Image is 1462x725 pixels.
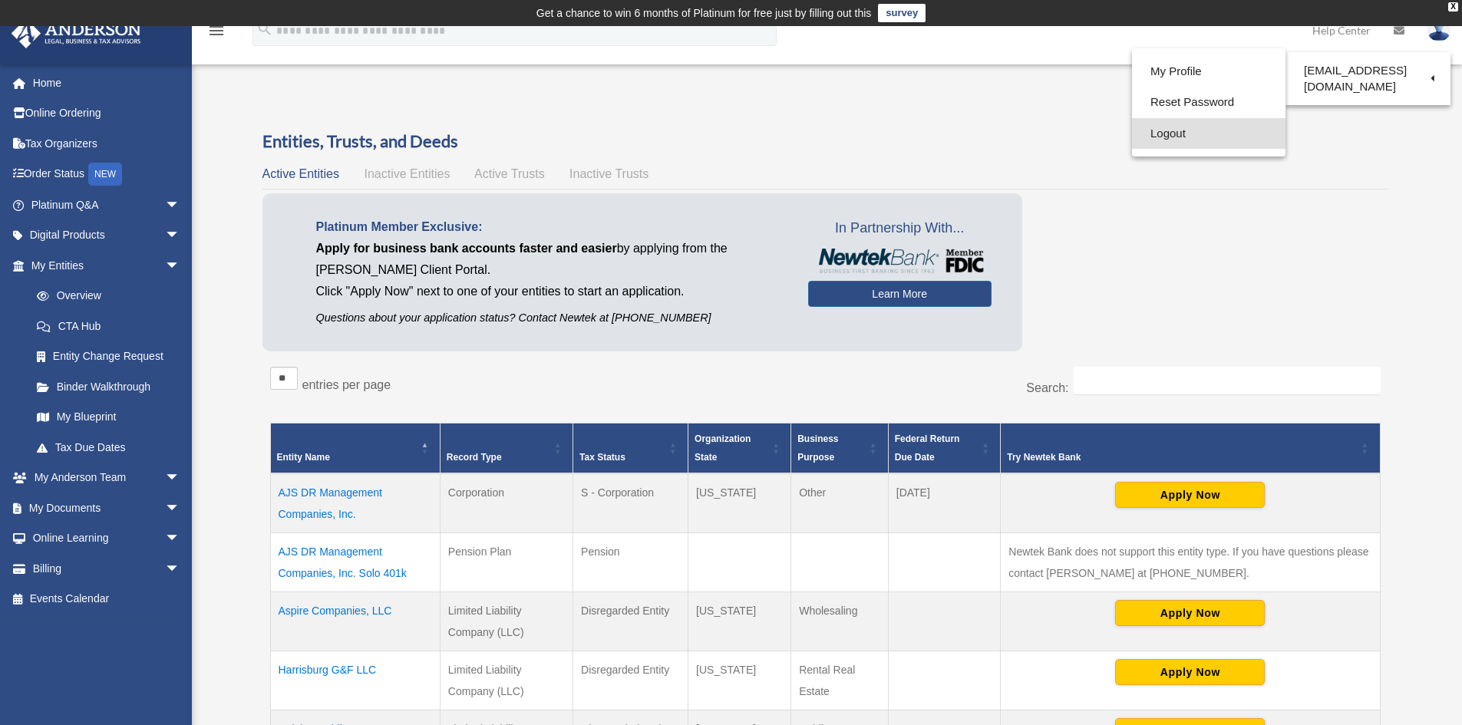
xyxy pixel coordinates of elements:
a: Platinum Q&Aarrow_drop_down [11,189,203,220]
a: menu [207,27,226,40]
td: Rental Real Estate [791,651,889,710]
td: Pension Plan [440,533,573,592]
button: Apply Now [1115,600,1265,626]
th: Record Type: Activate to sort [440,423,573,474]
th: Try Newtek Bank : Activate to sort [1001,423,1380,474]
span: Entity Name [277,452,330,463]
span: Organization State [695,433,751,463]
p: Platinum Member Exclusive: [316,216,785,238]
i: search [256,21,273,38]
td: Newtek Bank does not support this entity type. If you have questions please contact [PERSON_NAME]... [1001,533,1380,592]
td: [US_STATE] [688,473,791,533]
th: Business Purpose: Activate to sort [791,423,889,474]
td: Other [791,473,889,533]
span: arrow_drop_down [165,463,196,494]
a: survey [878,4,926,22]
img: User Pic [1427,19,1450,41]
a: Digital Productsarrow_drop_down [11,220,203,251]
span: Apply for business bank accounts faster and easier [316,242,617,255]
a: Online Learningarrow_drop_down [11,523,203,554]
a: My Documentsarrow_drop_down [11,493,203,523]
span: Active Trusts [474,167,545,180]
a: Reset Password [1132,87,1285,118]
td: AJS DR Management Companies, Inc. Solo 401k [270,533,440,592]
td: Limited Liability Company (LLC) [440,592,573,651]
span: arrow_drop_down [165,189,196,221]
a: [EMAIL_ADDRESS][DOMAIN_NAME] [1285,56,1450,101]
span: Business Purpose [797,433,838,463]
td: Pension [573,533,688,592]
div: Get a chance to win 6 months of Platinum for free just by filling out this [536,4,872,22]
a: Entity Change Request [21,341,196,372]
td: Aspire Companies, LLC [270,592,440,651]
a: Learn More [808,281,992,307]
img: Anderson Advisors Platinum Portal [7,18,146,48]
span: Inactive Trusts [569,167,648,180]
i: menu [207,21,226,40]
td: [US_STATE] [688,592,791,651]
td: AJS DR Management Companies, Inc. [270,473,440,533]
span: Record Type [447,452,502,463]
a: My Blueprint [21,402,196,433]
th: Federal Return Due Date: Activate to sort [888,423,1001,474]
td: Harrisburg G&F LLC [270,651,440,710]
a: Overview [21,281,188,311]
td: S - Corporation [573,473,688,533]
td: Limited Liability Company (LLC) [440,651,573,710]
a: My Anderson Teamarrow_drop_down [11,463,203,493]
a: Billingarrow_drop_down [11,553,203,584]
td: [DATE] [888,473,1001,533]
button: Apply Now [1115,659,1265,685]
a: Tax Organizers [11,128,203,159]
span: arrow_drop_down [165,250,196,282]
label: entries per page [302,378,391,391]
div: Try Newtek Bank [1007,448,1356,466]
span: arrow_drop_down [165,493,196,524]
a: My Entitiesarrow_drop_down [11,250,196,281]
a: Order StatusNEW [11,159,203,190]
label: Search: [1026,381,1068,394]
div: NEW [88,163,122,186]
span: Tax Status [579,452,625,463]
h3: Entities, Trusts, and Deeds [262,130,1388,153]
a: Binder Walkthrough [21,371,196,402]
a: Tax Due Dates [21,432,196,463]
button: Apply Now [1115,482,1265,508]
td: [US_STATE] [688,651,791,710]
div: close [1448,2,1458,12]
a: My Profile [1132,56,1285,87]
td: Disregarded Entity [573,651,688,710]
span: In Partnership With... [808,216,992,241]
img: NewtekBankLogoSM.png [816,249,984,273]
a: Logout [1132,118,1285,150]
th: Tax Status: Activate to sort [573,423,688,474]
p: Click "Apply Now" next to one of your entities to start an application. [316,281,785,302]
th: Entity Name: Activate to invert sorting [270,423,440,474]
span: arrow_drop_down [165,523,196,555]
a: Online Ordering [11,98,203,129]
th: Organization State: Activate to sort [688,423,791,474]
a: Events Calendar [11,584,203,615]
p: Questions about your application status? Contact Newtek at [PHONE_NUMBER] [316,308,785,328]
td: Wholesaling [791,592,889,651]
td: Corporation [440,473,573,533]
a: Home [11,68,203,98]
a: CTA Hub [21,311,196,341]
p: by applying from the [PERSON_NAME] Client Portal. [316,238,785,281]
td: Disregarded Entity [573,592,688,651]
span: arrow_drop_down [165,220,196,252]
span: arrow_drop_down [165,553,196,585]
span: Active Entities [262,167,339,180]
span: Inactive Entities [364,167,450,180]
span: Federal Return Due Date [895,433,960,463]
